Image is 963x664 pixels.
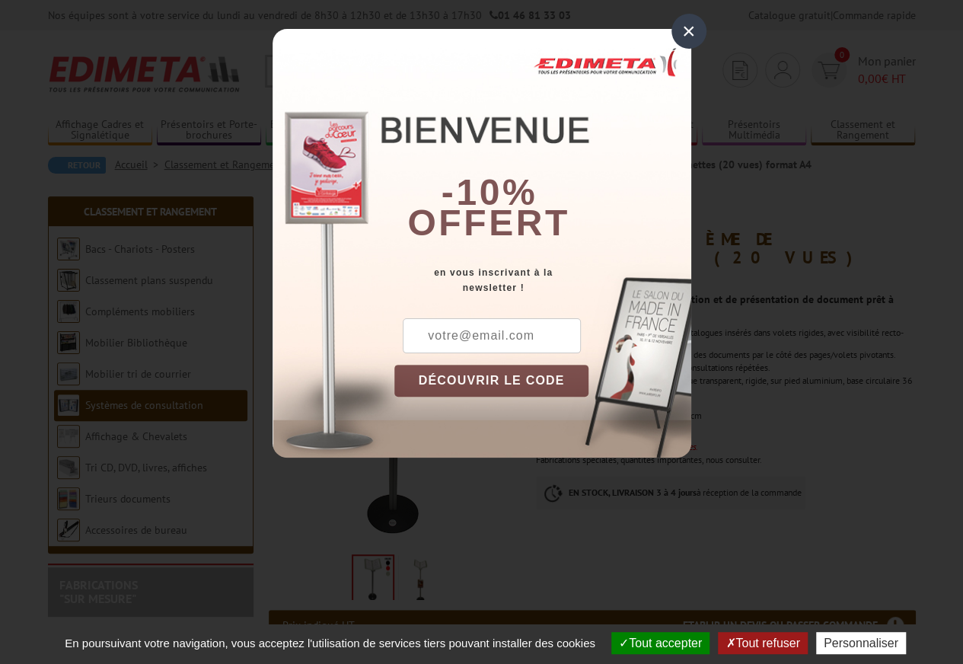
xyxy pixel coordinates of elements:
input: votre@email.com [403,318,581,353]
button: Tout refuser [718,632,807,654]
font: offert [407,203,570,243]
button: DÉCOUVRIR LE CODE [394,365,589,397]
span: En poursuivant votre navigation, vous acceptez l'utilisation de services tiers pouvant installer ... [57,637,603,650]
div: en vous inscrivant à la newsletter ! [394,265,691,295]
b: -10% [442,172,537,212]
button: Personnaliser (fenêtre modale) [816,632,906,654]
button: Tout accepter [611,632,709,654]
div: × [671,14,706,49]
